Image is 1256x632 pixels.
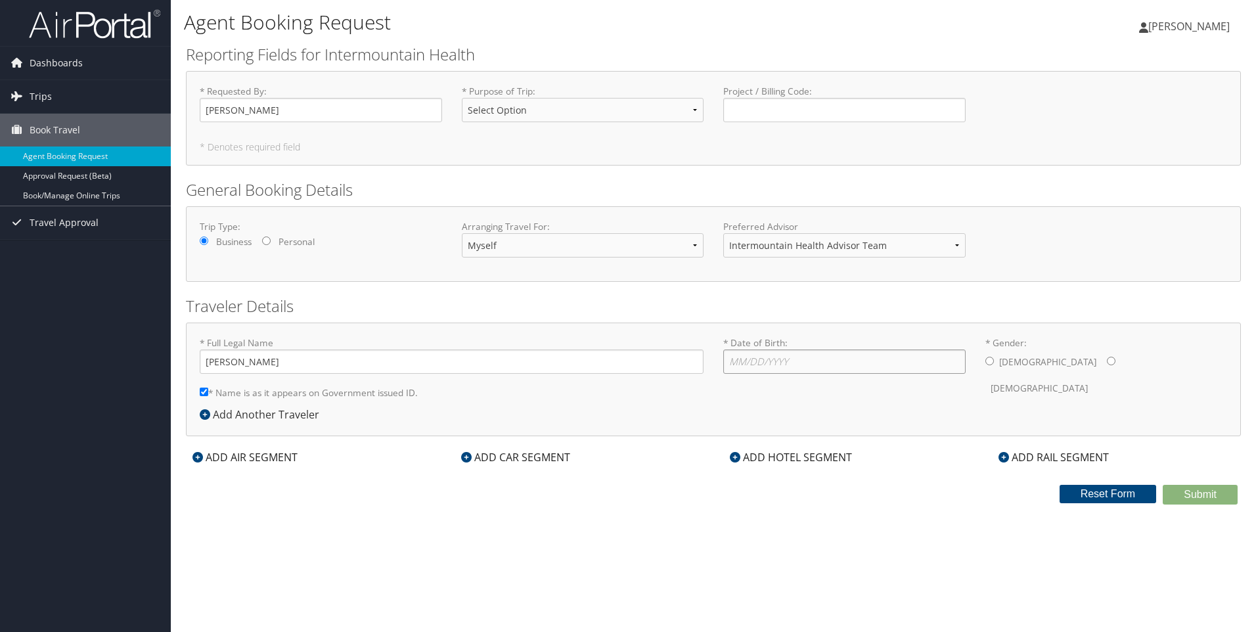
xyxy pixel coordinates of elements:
span: [PERSON_NAME] [1148,19,1230,34]
input: * Name is as it appears on Government issued ID. [200,388,208,396]
div: ADD AIR SEGMENT [186,449,304,465]
label: * Gender: [985,336,1228,401]
button: Reset Form [1060,485,1157,503]
span: Travel Approval [30,206,99,239]
label: Arranging Travel For: [462,220,704,233]
label: * Full Legal Name [200,336,704,374]
label: Trip Type: [200,220,442,233]
label: Business [216,235,252,248]
input: * Gender:[DEMOGRAPHIC_DATA][DEMOGRAPHIC_DATA] [1107,357,1115,365]
label: * Requested By : [200,85,442,122]
span: Trips [30,80,52,113]
input: Project / Billing Code: [723,98,966,122]
span: Dashboards [30,47,83,79]
button: Submit [1163,485,1238,505]
div: Add Another Traveler [200,407,326,422]
a: [PERSON_NAME] [1139,7,1243,46]
div: ADD HOTEL SEGMENT [723,449,859,465]
input: * Gender:[DEMOGRAPHIC_DATA][DEMOGRAPHIC_DATA] [985,357,994,365]
label: * Purpose of Trip : [462,85,704,133]
h2: General Booking Details [186,179,1241,201]
label: Preferred Advisor [723,220,966,233]
input: * Full Legal Name [200,350,704,374]
label: [DEMOGRAPHIC_DATA] [999,350,1096,374]
h2: Reporting Fields for Intermountain Health [186,43,1241,66]
img: airportal-logo.png [29,9,160,39]
h5: * Denotes required field [200,143,1227,152]
input: * Requested By: [200,98,442,122]
select: * Purpose of Trip: [462,98,704,122]
div: ADD RAIL SEGMENT [992,449,1115,465]
div: ADD CAR SEGMENT [455,449,577,465]
label: * Name is as it appears on Government issued ID. [200,380,418,405]
label: Project / Billing Code : [723,85,966,122]
h2: Traveler Details [186,295,1241,317]
label: Personal [279,235,315,248]
span: Book Travel [30,114,80,147]
h1: Agent Booking Request [184,9,890,36]
input: * Date of Birth: [723,350,966,374]
label: * Date of Birth: [723,336,966,374]
label: [DEMOGRAPHIC_DATA] [991,376,1088,401]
